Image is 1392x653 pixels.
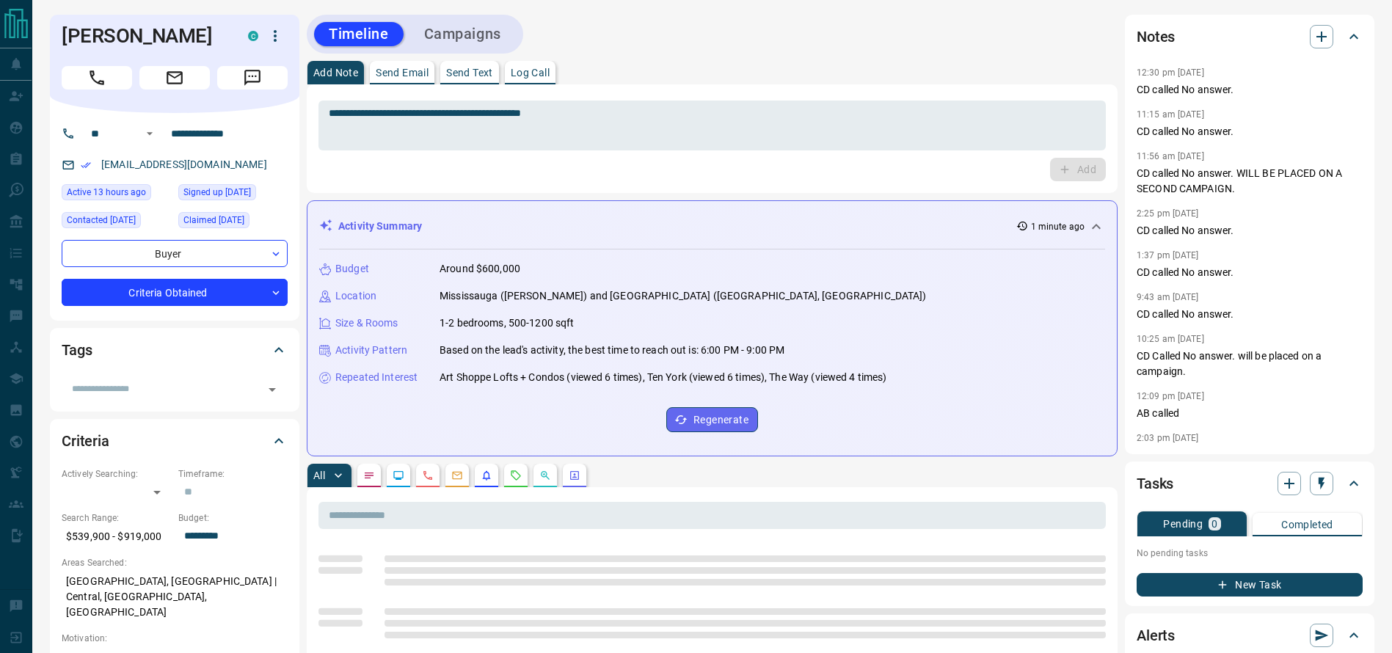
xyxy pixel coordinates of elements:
[67,185,146,200] span: Active 13 hours ago
[62,184,171,205] div: Mon Sep 15 2025
[1137,406,1363,421] p: AB called
[1137,466,1363,501] div: Tasks
[440,261,520,277] p: Around $600,000
[1137,307,1363,322] p: CD called No answer.
[335,261,369,277] p: Budget
[62,467,171,481] p: Actively Searching:
[440,315,575,331] p: 1-2 bedrooms, 500-1200 sqft
[1137,265,1363,280] p: CD called No answer.
[141,125,158,142] button: Open
[511,68,550,78] p: Log Call
[335,315,398,331] p: Size & Rooms
[101,158,267,170] a: [EMAIL_ADDRESS][DOMAIN_NAME]
[440,288,927,304] p: Mississauga ([PERSON_NAME]) and [GEOGRAPHIC_DATA] ([GEOGRAPHIC_DATA], [GEOGRAPHIC_DATA])
[1137,624,1175,647] h2: Alerts
[1137,349,1363,379] p: CD Called No answer. will be placed on a campaign.
[510,470,522,481] svg: Requests
[139,66,210,90] span: Email
[1163,519,1203,529] p: Pending
[1137,573,1363,597] button: New Task
[178,511,288,525] p: Budget:
[481,470,492,481] svg: Listing Alerts
[81,160,91,170] svg: Email Verified
[62,332,288,368] div: Tags
[62,212,171,233] div: Tue Jul 15 2025
[319,213,1105,240] div: Activity Summary1 minute ago
[313,470,325,481] p: All
[67,213,136,227] span: Contacted [DATE]
[1137,109,1204,120] p: 11:15 am [DATE]
[62,632,288,645] p: Motivation:
[569,470,580,481] svg: Agent Actions
[262,379,283,400] button: Open
[539,470,551,481] svg: Opportunities
[62,279,288,306] div: Criteria Obtained
[1137,250,1199,260] p: 1:37 pm [DATE]
[335,370,418,385] p: Repeated Interest
[1137,391,1204,401] p: 12:09 pm [DATE]
[335,343,407,358] p: Activity Pattern
[1137,68,1204,78] p: 12:30 pm [DATE]
[422,470,434,481] svg: Calls
[62,525,171,549] p: $539,900 - $919,000
[409,22,516,46] button: Campaigns
[338,219,422,234] p: Activity Summary
[446,68,493,78] p: Send Text
[440,343,784,358] p: Based on the lead's activity, the best time to reach out is: 6:00 PM - 9:00 PM
[62,511,171,525] p: Search Range:
[62,429,109,453] h2: Criteria
[1137,292,1199,302] p: 9:43 am [DATE]
[178,184,288,205] div: Thu Apr 09 2015
[1137,124,1363,139] p: CD called No answer.
[1137,151,1204,161] p: 11:56 am [DATE]
[217,66,288,90] span: Message
[1137,25,1175,48] h2: Notes
[1137,223,1363,238] p: CD called No answer.
[62,240,288,267] div: Buyer
[1137,82,1363,98] p: CD called No answer.
[62,423,288,459] div: Criteria
[335,288,376,304] p: Location
[1137,19,1363,54] div: Notes
[178,467,288,481] p: Timeframe:
[393,470,404,481] svg: Lead Browsing Activity
[1137,334,1204,344] p: 10:25 am [DATE]
[376,68,429,78] p: Send Email
[1137,166,1363,197] p: CD called No answer. WILL BE PLACED ON A SECOND CAMPAIGN.
[363,470,375,481] svg: Notes
[1137,433,1199,443] p: 2:03 pm [DATE]
[1137,618,1363,653] div: Alerts
[62,66,132,90] span: Call
[1137,208,1199,219] p: 2:25 pm [DATE]
[1211,519,1217,529] p: 0
[313,68,358,78] p: Add Note
[440,370,886,385] p: Art Shoppe Lofts + Condos (viewed 6 times), Ten York (viewed 6 times), The Way (viewed 4 times)
[62,24,226,48] h1: [PERSON_NAME]
[314,22,404,46] button: Timeline
[1137,542,1363,564] p: No pending tasks
[666,407,758,432] button: Regenerate
[62,569,288,624] p: [GEOGRAPHIC_DATA], [GEOGRAPHIC_DATA] | Central, [GEOGRAPHIC_DATA], [GEOGRAPHIC_DATA]
[183,185,251,200] span: Signed up [DATE]
[1137,472,1173,495] h2: Tasks
[329,107,1096,145] textarea: To enrich screen reader interactions, please activate Accessibility in Grammarly extension settings
[451,470,463,481] svg: Emails
[178,212,288,233] div: Thu May 05 2022
[1031,220,1085,233] p: 1 minute ago
[183,213,244,227] span: Claimed [DATE]
[248,31,258,41] div: condos.ca
[62,556,288,569] p: Areas Searched:
[62,338,92,362] h2: Tags
[1281,519,1333,530] p: Completed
